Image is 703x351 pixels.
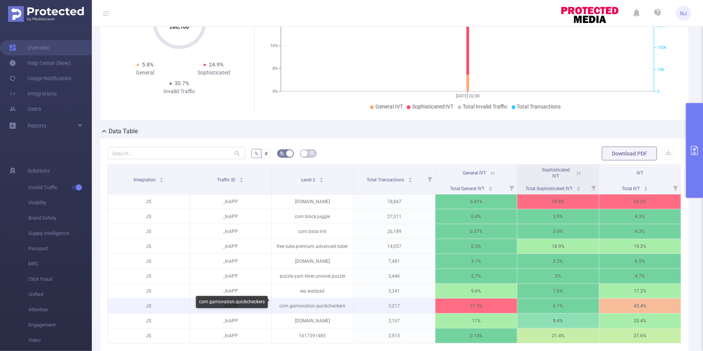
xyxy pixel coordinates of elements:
p: 18.9% [517,239,599,254]
p: 60.2% [599,194,681,209]
span: Engagement [28,317,92,333]
i: icon: caret-up [240,176,244,179]
p: JS [108,269,189,283]
i: icon: caret-down [240,180,244,182]
div: General [111,69,179,77]
p: 2% [517,269,599,283]
p: com.gamovation.quickcheckers [272,299,353,313]
div: Sort [644,185,648,190]
span: Solutions [28,163,50,178]
a: Integrations [9,86,57,101]
p: _InAPP [190,284,271,298]
p: 78,847 [354,194,435,209]
p: JS [108,328,189,343]
span: Brand Safety [28,210,92,226]
span: General IVT [375,104,403,110]
p: free.tube.premium.advanced.tuber [272,239,353,254]
span: General IVT [463,170,486,176]
p: 0.4% [436,209,517,224]
i: Filter menu [506,182,517,194]
p: _InAPP [190,328,271,343]
p: 9.6% [436,284,517,298]
p: 17.2% [599,284,681,298]
p: 3,167 [354,314,435,328]
p: JS [108,254,189,269]
div: Invalid Traffic [145,87,214,95]
p: _InAPP [190,239,271,254]
i: Filter menu [670,182,681,194]
div: Sophisticated [179,69,248,77]
p: 0.37% [436,224,517,239]
p: _InAPP [190,209,271,224]
i: Filter menu [588,182,599,194]
span: MRC [28,256,92,272]
p: 43.4% [599,299,681,313]
a: Overview [9,40,49,55]
p: 0.14% [436,328,517,343]
tspan: 75K [657,67,664,72]
div: Sort [239,176,244,181]
p: com.block.juggle [272,209,353,224]
p: 9.4% [517,314,599,328]
span: Video [28,333,92,348]
span: IVT [637,170,644,176]
div: Sort [319,176,324,181]
span: Reports [28,123,46,129]
span: 30.7% [175,80,189,86]
span: Sophisticated IVT [412,104,454,110]
p: 21.6% [599,328,681,343]
span: Total General IVT [450,186,486,191]
p: 0.3% [436,239,517,254]
p: JS [108,194,189,209]
p: 3,446 [354,269,435,283]
p: puzzle.yarn.fever.unravel.puzzle [272,269,353,283]
span: Attention [28,302,92,317]
i: icon: caret-up [160,176,164,179]
p: 19.2% [599,239,681,254]
i: icon: caret-down [644,188,648,190]
p: 21.4% [517,328,599,343]
input: Search... [108,147,245,159]
span: Unified [28,287,92,302]
p: [DOMAIN_NAME] [272,314,353,328]
i: Filter menu [424,165,435,194]
p: 1617391485 [272,328,353,343]
i: icon: caret-up [644,185,648,188]
p: 6.1% [517,299,599,313]
p: _InAPP [190,224,271,239]
p: JS [108,314,189,328]
i: icon: caret-up [408,176,412,179]
p: 27,311 [354,209,435,224]
p: _InAPP [190,254,271,269]
a: Help Center (New) [9,55,71,71]
p: 2.7% [436,269,517,283]
tspan: 0% [272,89,278,94]
p: _InAPP [190,194,271,209]
p: 3.9% [517,209,599,224]
tspan: 0 [657,89,659,94]
p: 7,481 [354,254,435,269]
p: 3,217 [354,299,435,313]
i: icon: caret-up [577,185,581,188]
span: Total Sophisticated IVT [526,186,574,191]
p: _InAPP [190,269,271,283]
tspan: [DATE] 02:00 [456,94,480,99]
p: 26,189 [354,224,435,239]
p: 7.6% [517,284,599,298]
p: com.bstar.intl [272,224,353,239]
p: 37.3% [436,299,517,313]
p: wp.wattpad [272,284,353,298]
p: [DOMAIN_NAME] [272,254,353,269]
i: icon: caret-down [408,180,412,182]
p: 4.3% [599,209,681,224]
p: 6.5% [599,254,681,269]
div: Sort [576,185,581,190]
p: 14,057 [354,239,435,254]
i: icon: bg-colors [280,151,284,155]
tspan: 8% [272,66,278,71]
span: Click Fraud [28,272,92,287]
img: Protected Media [8,6,84,22]
span: % [254,150,258,157]
p: 2,915 [354,328,435,343]
a: Reports [28,118,46,133]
